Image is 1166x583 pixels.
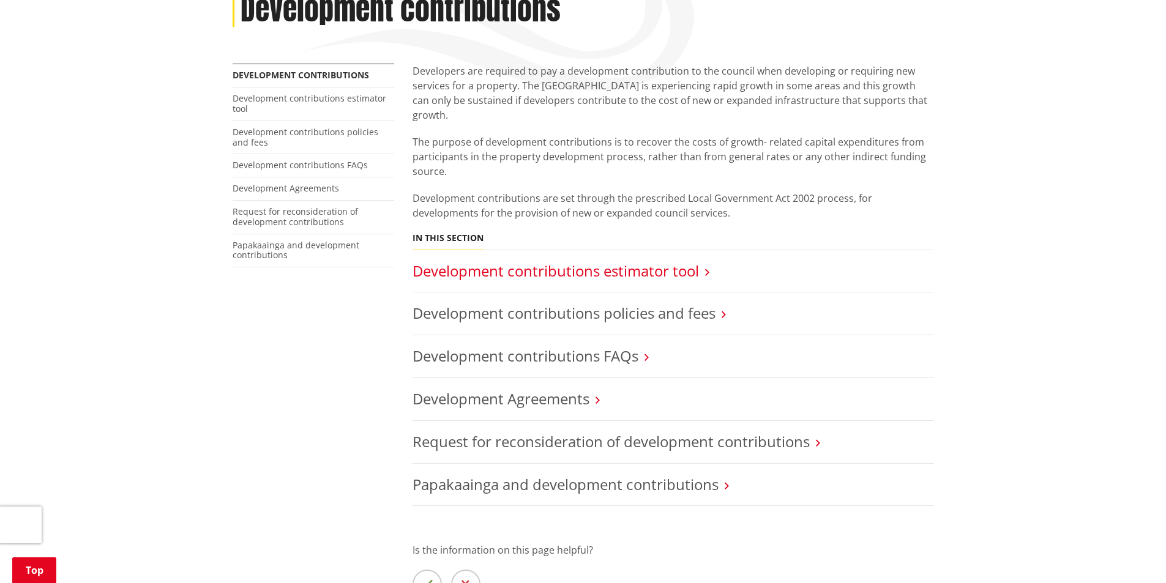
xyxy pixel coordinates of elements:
a: Development Agreements [413,388,589,409]
a: Development contributions policies and fees [233,126,378,148]
a: Development contributions estimator tool [413,261,699,281]
p: Is the information on this page helpful? [413,543,934,557]
a: Development contributions FAQs [233,159,368,171]
h5: In this section [413,233,484,243]
a: Request for reconsideration of development contributions [233,206,358,228]
a: Top [12,557,56,583]
a: Request for reconsideration of development contributions [413,431,810,451]
a: Papakaainga and development contributions [413,474,719,494]
p: Development contributions are set through the prescribed Local Government Act 2002 process, for d... [413,191,934,220]
a: Development contributions [233,69,369,81]
a: Papakaainga and development contributions [233,239,359,261]
a: Development contributions estimator tool [233,92,386,114]
iframe: Messenger Launcher [1110,532,1154,576]
a: Development contributions FAQs [413,346,638,366]
a: Development contributions policies and fees [413,303,716,323]
p: The purpose of development contributions is to recover the costs of growth- related capital expen... [413,135,934,179]
a: Development Agreements [233,182,339,194]
p: Developers are required to pay a development contribution to the council when developing or requi... [413,64,934,122]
